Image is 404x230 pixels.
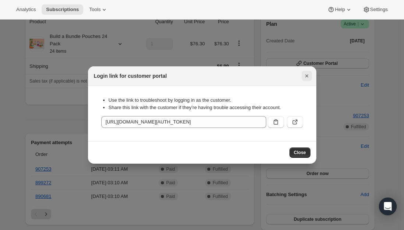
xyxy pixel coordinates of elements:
[358,4,392,15] button: Settings
[85,4,112,15] button: Tools
[335,7,345,13] span: Help
[12,4,40,15] button: Analytics
[379,198,397,215] div: Open Intercom Messenger
[294,150,306,156] span: Close
[109,104,303,111] li: Share this link with the customer if they’re having trouble accessing their account.
[302,71,312,81] button: Close
[370,7,388,13] span: Settings
[323,4,356,15] button: Help
[46,7,79,13] span: Subscriptions
[109,97,303,104] li: Use the link to troubleshoot by logging in as the customer.
[289,147,310,158] button: Close
[16,7,36,13] span: Analytics
[89,7,101,13] span: Tools
[42,4,83,15] button: Subscriptions
[94,72,167,80] h2: Login link for customer portal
